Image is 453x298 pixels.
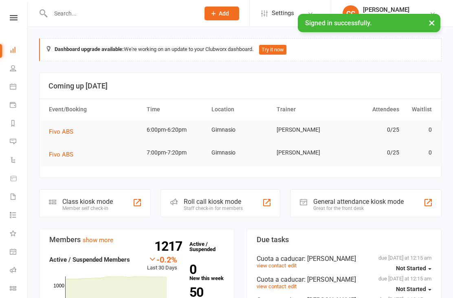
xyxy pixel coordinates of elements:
input: Search... [48,8,194,19]
td: [PERSON_NAME] [273,120,338,139]
a: Calendar [10,78,28,97]
div: Fivo Gimnasio 24 horas [363,13,422,21]
div: Member self check-in [62,205,113,211]
div: Class kiosk mode [62,198,113,205]
div: CC [343,5,359,22]
th: Event/Booking [45,99,143,120]
strong: 1217 [154,240,185,252]
td: Gimnasio [208,143,273,162]
td: [PERSON_NAME] [273,143,338,162]
button: × [424,14,439,31]
div: Staff check-in for members [184,205,243,211]
div: General attendance kiosk mode [313,198,404,205]
a: 1217Active / Suspended [185,235,221,258]
a: People [10,60,28,78]
td: Gimnasio [208,120,273,139]
a: What's New [10,225,28,243]
a: view contact [257,283,286,289]
div: Great for the front desk [313,205,404,211]
th: Waitlist [403,99,435,120]
th: Trainer [273,99,338,120]
td: 7:00pm-7:20pm [143,143,208,162]
h3: Due tasks [257,236,431,244]
span: : [PERSON_NAME] [304,276,356,283]
a: view contact [257,263,286,269]
strong: Dashboard upgrade available: [55,46,124,52]
span: Fivo ABS [49,151,73,158]
div: We're working on an update to your Clubworx dashboard. [39,38,442,61]
a: Roll call kiosk mode [10,262,28,280]
div: Roll call kiosk mode [184,198,243,205]
h3: Coming up [DATE] [48,82,432,90]
span: : [PERSON_NAME] [304,255,356,263]
a: Payments [10,97,28,115]
button: Not Started [396,261,431,276]
div: Last 30 Days [147,255,177,272]
td: 0/25 [338,120,403,139]
button: Add [205,7,239,20]
a: show more [83,236,113,244]
span: Settings [272,4,294,22]
td: 0/25 [338,143,403,162]
span: Signed in successfully. [305,19,372,27]
button: Try it now [259,45,286,55]
a: Product Sales [10,170,28,188]
a: edit [288,283,297,289]
th: Location [208,99,273,120]
div: [PERSON_NAME] [363,6,422,13]
strong: Active / Suspended Members [49,256,130,263]
a: Dashboard [10,42,28,60]
strong: 0 [189,263,221,276]
span: Fivo ABS [49,128,73,135]
th: Attendees [338,99,403,120]
button: Fivo ABS [49,150,79,159]
a: Reports [10,115,28,133]
button: Fivo ABS [49,127,79,137]
th: Time [143,99,208,120]
h3: Members [49,236,224,244]
div: Cuota a caducar [257,255,431,263]
span: Not Started [396,286,426,292]
div: Cuota a caducar [257,276,431,283]
a: General attendance kiosk mode [10,243,28,262]
div: -0.2% [147,255,177,264]
td: 0 [403,143,435,162]
a: 0New this week [189,263,224,281]
a: edit [288,263,297,269]
td: 6:00pm-6:20pm [143,120,208,139]
span: Add [219,10,229,17]
td: 0 [403,120,435,139]
span: Not Started [396,265,426,272]
button: Not Started [396,282,431,296]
